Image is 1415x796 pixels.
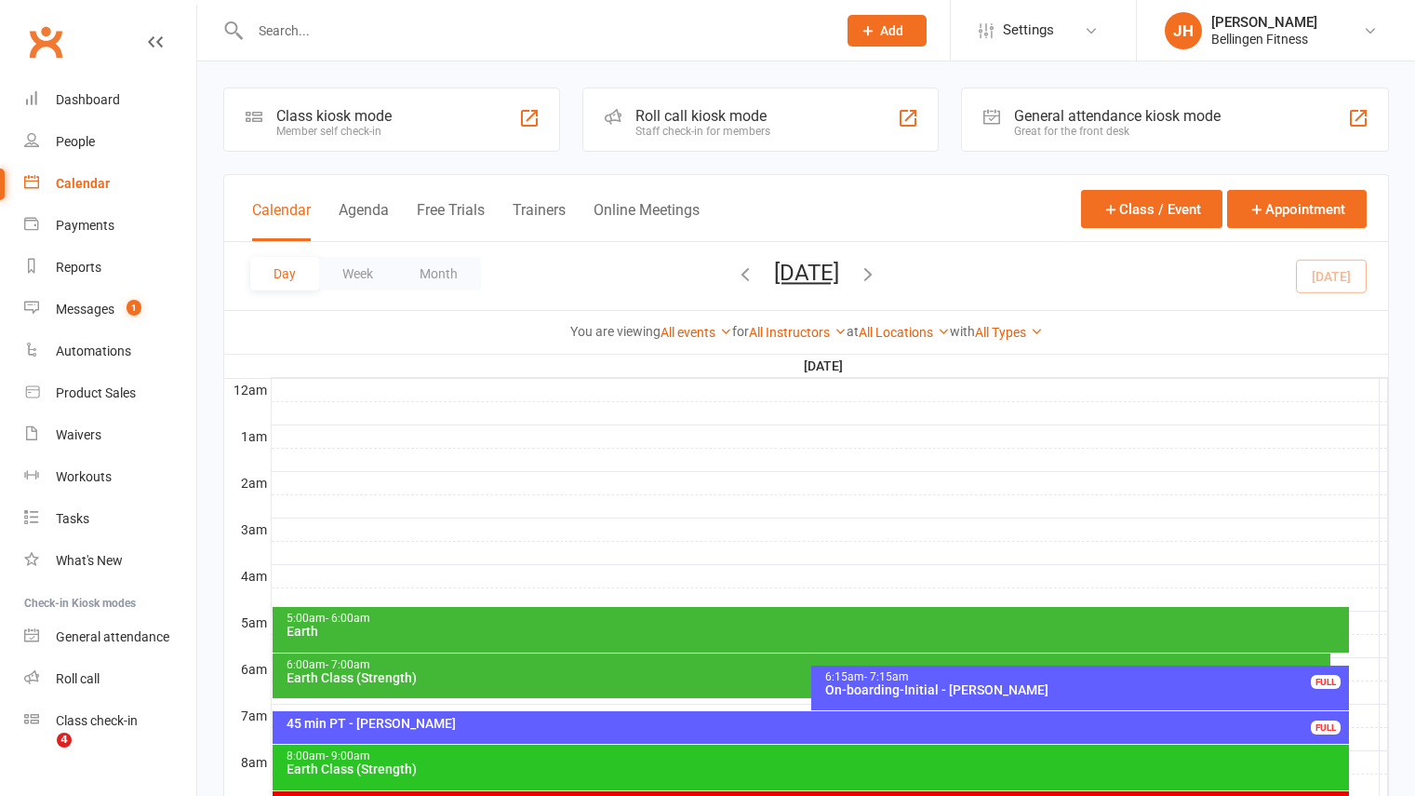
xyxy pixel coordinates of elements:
[286,762,1345,776] div: Earth Class (Strength)
[245,18,823,44] input: Search...
[56,344,131,358] div: Automations
[1014,107,1221,125] div: General attendance kiosk mode
[570,324,661,339] strong: You are viewing
[24,414,196,456] a: Waivers
[24,331,196,372] a: Automations
[276,125,392,138] div: Member self check-in
[286,625,1345,638] div: Earth
[56,260,101,275] div: Reports
[326,658,370,671] span: - 7:00am
[56,511,89,526] div: Tasks
[950,324,975,339] strong: with
[56,629,169,644] div: General attendance
[56,385,136,400] div: Product Sales
[1211,31,1317,47] div: Bellingen Fitness
[24,121,196,163] a: People
[224,471,271,494] th: 2am
[224,611,271,634] th: 5am
[224,564,271,587] th: 4am
[24,498,196,540] a: Tasks
[417,201,485,241] button: Free Trials
[880,23,903,38] span: Add
[276,107,392,125] div: Class kiosk mode
[224,657,271,681] th: 6am
[56,134,95,149] div: People
[24,658,196,700] a: Roll call
[319,257,396,290] button: Week
[339,201,389,241] button: Agenda
[326,749,370,762] span: - 9:00am
[24,205,196,247] a: Payments
[56,302,114,317] div: Messages
[224,518,271,541] th: 3am
[250,257,319,290] button: Day
[732,324,749,339] strong: for
[252,201,311,241] button: Calendar
[224,704,271,727] th: 7am
[1081,190,1222,228] button: Class / Event
[1003,9,1054,51] span: Settings
[1227,190,1367,228] button: Appointment
[24,289,196,331] a: Messages 1
[824,683,1346,696] div: On-boarding-Initial - [PERSON_NAME]
[1014,125,1221,138] div: Great for the front desk
[127,300,141,316] span: 1
[56,427,101,442] div: Waivers
[1211,14,1317,31] div: [PERSON_NAME]
[661,325,732,340] a: All events
[864,670,909,683] span: - 7:15am
[224,750,271,774] th: 8am
[24,456,196,498] a: Workouts
[396,257,481,290] button: Month
[847,324,859,339] strong: at
[56,671,100,686] div: Roll call
[975,325,1043,340] a: All Types
[56,176,110,191] div: Calendar
[56,218,114,233] div: Payments
[635,125,770,138] div: Staff check-in for members
[224,378,271,401] th: 12am
[286,671,1327,684] div: Earth Class (Strength)
[513,201,566,241] button: Trainers
[594,201,700,241] button: Online Meetings
[286,717,1345,730] div: 45 min PT - [PERSON_NAME]
[24,700,196,742] a: Class kiosk mode
[749,325,847,340] a: All Instructors
[24,616,196,658] a: General attendance kiosk mode
[56,553,123,568] div: What's New
[224,425,271,448] th: 1am
[635,107,770,125] div: Roll call kiosk mode
[1311,721,1341,735] div: FULL
[286,613,1345,625] div: 5:00am
[848,15,927,47] button: Add
[56,92,120,107] div: Dashboard
[286,750,1345,762] div: 8:00am
[56,469,112,484] div: Workouts
[24,163,196,205] a: Calendar
[326,612,370,625] span: - 6:00am
[1165,12,1202,49] div: JH
[22,19,69,65] a: Clubworx
[286,659,1327,671] div: 6:00am
[56,713,138,728] div: Class check-in
[57,733,72,748] span: 4
[271,355,1380,378] th: [DATE]
[24,372,196,414] a: Product Sales
[824,671,1346,683] div: 6:15am
[19,733,63,777] iframe: Intercom live chat
[24,540,196,582] a: What's New
[24,247,196,289] a: Reports
[859,325,950,340] a: All Locations
[1311,675,1341,689] div: FULL
[774,260,839,286] button: [DATE]
[24,79,196,121] a: Dashboard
